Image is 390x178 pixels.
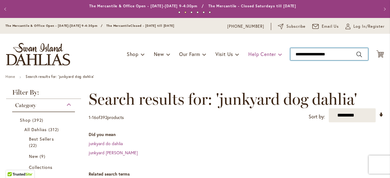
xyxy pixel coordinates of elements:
[190,11,193,13] button: 3 of 6
[227,23,264,30] a: [PHONE_NUMBER]
[209,11,211,13] button: 6 of 6
[89,150,138,155] a: junkyard [PERSON_NAME]
[48,126,60,133] span: 312
[92,114,96,120] span: 16
[89,113,124,122] p: - of products
[378,3,390,15] button: Next
[130,24,174,28] span: Closed - [DATE] till [DATE]
[309,111,325,122] label: Sort by:
[32,117,45,123] span: 392
[346,23,385,30] a: Log In/Register
[29,164,60,177] a: Collections
[100,114,107,120] span: 392
[5,156,22,173] iframe: Launch Accessibility Center
[24,127,47,132] span: All Dahlias
[5,74,15,79] a: Home
[15,102,36,109] span: Category
[89,171,384,177] dt: Related search terms
[154,51,164,57] span: New
[89,4,296,8] a: The Mercantile & Office Open - [DATE]-[DATE] 9-4:30pm / The Mercantile - Closed Saturdays till [D...
[6,89,81,99] strong: Filter By:
[353,23,385,30] span: Log In/Register
[89,114,90,120] span: 1
[184,11,186,13] button: 2 of 6
[29,164,53,170] span: Collections
[29,142,38,148] span: 22
[203,11,205,13] button: 5 of 6
[20,117,69,123] a: Shop
[127,51,139,57] span: Shop
[5,24,130,28] span: The Mercantile & Office Open - [DATE]-[DATE] 9-4:30pm / The Mercantile
[24,126,64,133] a: All Dahlias
[179,51,200,57] span: Our Farm
[322,23,339,30] span: Email Us
[248,51,276,57] span: Help Center
[20,117,31,123] span: Shop
[178,11,180,13] button: 1 of 6
[89,90,357,108] span: Search results for: 'junkyard dog dahlia'
[278,23,306,30] a: Subscribe
[215,51,233,57] span: Visit Us
[286,23,306,30] span: Subscribe
[29,136,54,142] span: Best Sellers
[26,74,94,79] strong: Search results for: 'junkyard dog dahlia'
[29,153,60,159] a: New
[197,11,199,13] button: 4 of 6
[29,136,60,148] a: Best Sellers
[40,153,47,159] span: 9
[89,141,123,146] a: junkyard do dahlia
[6,43,70,65] a: store logo
[89,131,384,138] dt: Did you mean
[312,23,339,30] a: Email Us
[29,153,38,159] span: New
